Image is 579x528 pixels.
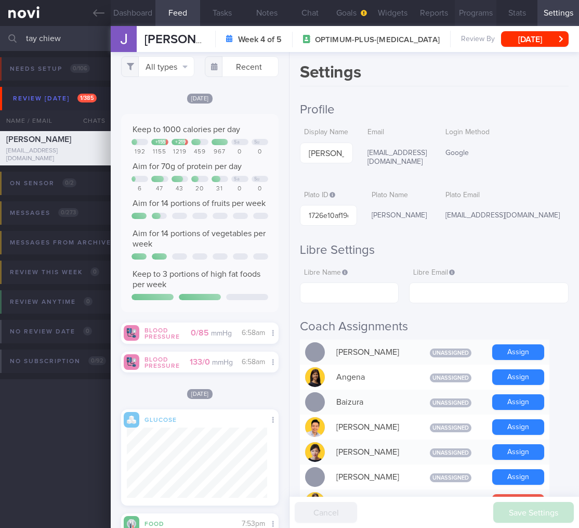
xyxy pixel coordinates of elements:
div: Messages [7,206,81,220]
div: 47 [151,185,168,193]
button: Assign [492,419,544,435]
span: Unassigned [430,473,471,482]
div: [PERSON_NAME] [331,442,414,462]
span: [DATE] [187,94,213,104]
div: 43 [172,185,188,193]
span: 7:53pm [242,520,265,527]
div: On sensor [7,176,79,190]
span: Unassigned [430,448,471,457]
div: No subscription [7,354,109,368]
span: 1 / 385 [77,94,97,102]
div: Food [139,519,181,527]
span: 0 / 273 [58,208,78,217]
div: Baizura [331,392,414,413]
div: 20 [191,185,208,193]
div: Chats [69,110,111,131]
span: [PERSON_NAME] [6,135,71,144]
div: [PERSON_NAME] [331,492,414,512]
button: Assign [492,369,544,385]
span: Aim for 70g of protein per day [133,162,242,171]
span: [PERSON_NAME] [144,33,241,46]
small: mmHg [211,330,232,337]
span: Plato ID [304,191,335,199]
h1: Settings [300,62,569,86]
div: [EMAIL_ADDRESS][DOMAIN_NAME] [441,205,569,227]
div: Review anytime [7,295,95,309]
div: Angena [331,367,414,388]
div: + 219 [175,139,186,145]
span: Unassigned [430,349,471,357]
div: Blood pressure [139,328,181,340]
div: 1155 [151,148,168,156]
div: No review date [7,325,95,339]
h2: Coach Assignments [300,319,569,334]
span: 0 [84,297,93,306]
button: [DATE] [501,31,569,47]
span: Keep to 1000 calories per day [133,125,240,134]
div: 0 [231,185,248,193]
span: 0 / 92 [88,356,106,365]
button: All types [121,56,195,77]
div: 967 [212,148,228,156]
span: 0 / 2 [62,178,76,187]
span: Libre Name [304,269,348,276]
span: Unassigned [430,398,471,407]
button: Assign [492,394,544,410]
span: Aim for 14 portions of fruits per week [133,199,266,208]
div: Review [DATE] [10,92,99,106]
span: Keep to 3 portions of high fat foods per week [133,270,260,289]
div: Blood pressure [139,357,181,369]
div: [PERSON_NAME] [331,417,414,437]
div: Google [441,143,569,164]
span: 0 / 106 [70,64,90,73]
div: 459 [191,148,208,156]
button: Assign [492,344,544,360]
span: Unassigned [430,374,471,382]
div: [PERSON_NAME] [367,205,431,227]
div: 192 [131,148,148,156]
span: Aim for 14 portions of vegetables per week [133,229,266,248]
label: Plato Email [445,191,564,200]
span: [DATE] [187,389,213,399]
h2: Profile [300,102,569,118]
span: 6:58am [242,329,265,337]
div: Su [254,176,260,182]
span: Review By [461,35,495,44]
div: Sa [234,139,240,145]
label: Plato Name [372,191,427,200]
label: Email [367,128,427,137]
button: Remove [492,494,544,510]
span: OPTIMUM-PLUS-[MEDICAL_DATA] [315,35,440,45]
div: [EMAIL_ADDRESS][DOMAIN_NAME] [6,147,104,163]
span: 0 [90,267,99,276]
div: [EMAIL_ADDRESS][DOMAIN_NAME] [363,143,431,173]
span: 0 [83,327,92,336]
div: [PERSON_NAME] [331,467,414,487]
div: 0 [252,148,268,156]
div: [PERSON_NAME] [331,342,414,363]
div: Messages from Archived [7,236,141,250]
div: 31 [212,185,228,193]
label: Display Name [304,128,349,137]
div: Needs setup [7,62,93,76]
span: Unassigned [430,423,471,432]
button: Assign [492,444,544,460]
div: + 155 [155,139,166,145]
div: 0 [231,148,248,156]
strong: 0 / 85 [191,329,209,337]
div: Sa [234,176,240,182]
strong: Week 4 of 5 [238,34,282,45]
strong: 133 / 0 [190,358,210,366]
small: mmHg [212,359,233,366]
div: Review this week [7,265,102,279]
span: 6:58am [242,358,265,366]
div: Glucose [139,415,181,423]
div: Su [254,139,260,145]
label: Login Method [445,128,564,137]
div: 0 [252,185,268,193]
span: Libre Email [413,269,455,276]
button: Assign [492,469,544,485]
h2: Libre Settings [300,242,569,258]
div: 1219 [172,148,188,156]
div: 6 [131,185,148,193]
